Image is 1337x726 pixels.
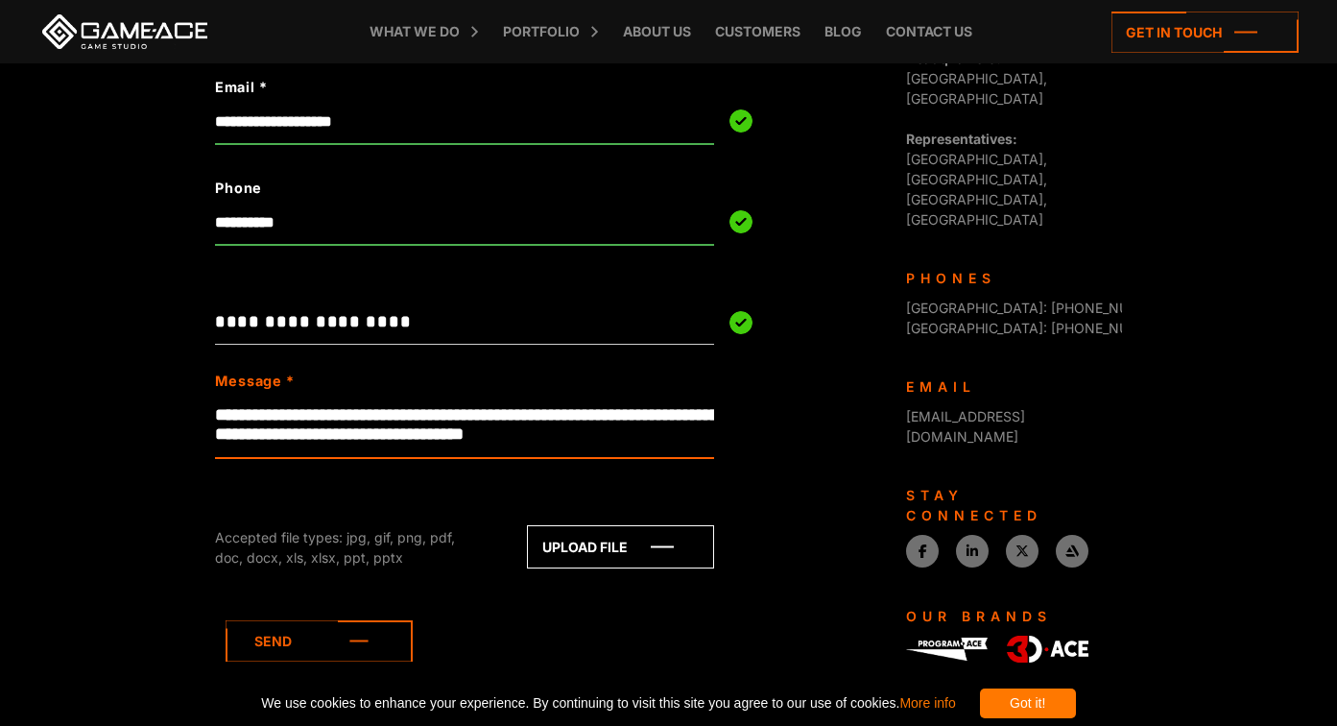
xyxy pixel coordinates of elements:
[899,695,955,711] a: More info
[527,525,714,569] a: Upload file
[906,300,1171,316] span: [GEOGRAPHIC_DATA]: [PHONE_NUMBER]
[215,371,294,392] label: Message *
[906,131,1047,228] span: [GEOGRAPHIC_DATA], [GEOGRAPHIC_DATA], [GEOGRAPHIC_DATA], [GEOGRAPHIC_DATA]
[261,689,955,718] span: We use cookies to enhance your experience. By continuing to visit this site you agree to our use ...
[906,131,1017,147] strong: Representatives:
[906,376,1108,397] div: Email
[980,689,1076,718] div: Got it!
[906,638,988,660] img: Program-Ace
[1007,636,1088,663] img: 3D-Ace
[906,50,1047,107] span: [GEOGRAPHIC_DATA], [GEOGRAPHIC_DATA]
[906,485,1108,525] div: Stay connected
[906,408,1025,445] a: [EMAIL_ADDRESS][DOMAIN_NAME]
[906,320,1171,336] span: [GEOGRAPHIC_DATA]: [PHONE_NUMBER]
[906,606,1108,626] div: Our Brands
[226,620,413,662] a: Send
[215,77,614,98] label: Email *
[906,268,1108,288] div: Phones
[215,527,484,568] div: Accepted file types: jpg, gif, png, pdf, doc, docx, xls, xlsx, ppt, pptx
[215,178,614,199] label: Phone
[1111,12,1299,53] a: Get in touch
